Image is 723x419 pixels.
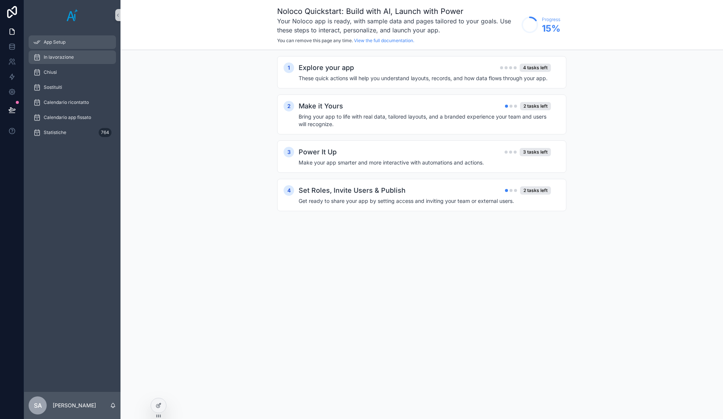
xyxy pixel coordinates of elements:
[44,114,91,120] span: Calendario app fissato
[44,130,66,136] span: Statistiche
[29,35,116,49] a: App Setup
[29,96,116,109] a: Calendario ricontatto
[29,50,116,64] a: In lavorazione
[29,81,116,94] a: Sostituiti
[277,17,518,35] h3: Your Noloco app is ready, with sample data and pages tailored to your goals. Use these steps to i...
[44,39,66,45] span: App Setup
[24,30,120,149] div: scrollable content
[67,9,78,21] img: App logo
[277,38,353,43] span: You can remove this page any time.
[44,54,74,60] span: In lavorazione
[44,69,57,75] span: Chiusi
[29,66,116,79] a: Chiusi
[44,99,89,105] span: Calendario ricontatto
[542,23,560,35] span: 15 %
[34,401,42,410] span: SA
[29,126,116,139] a: Statistiche764
[44,84,62,90] span: Sostituiti
[53,402,96,409] p: [PERSON_NAME]
[99,128,111,137] div: 764
[277,6,518,17] h1: Noloco Quickstart: Build with AI, Launch with Power
[354,38,414,43] a: View the full documentation.
[542,17,560,23] span: Progress
[29,111,116,124] a: Calendario app fissato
